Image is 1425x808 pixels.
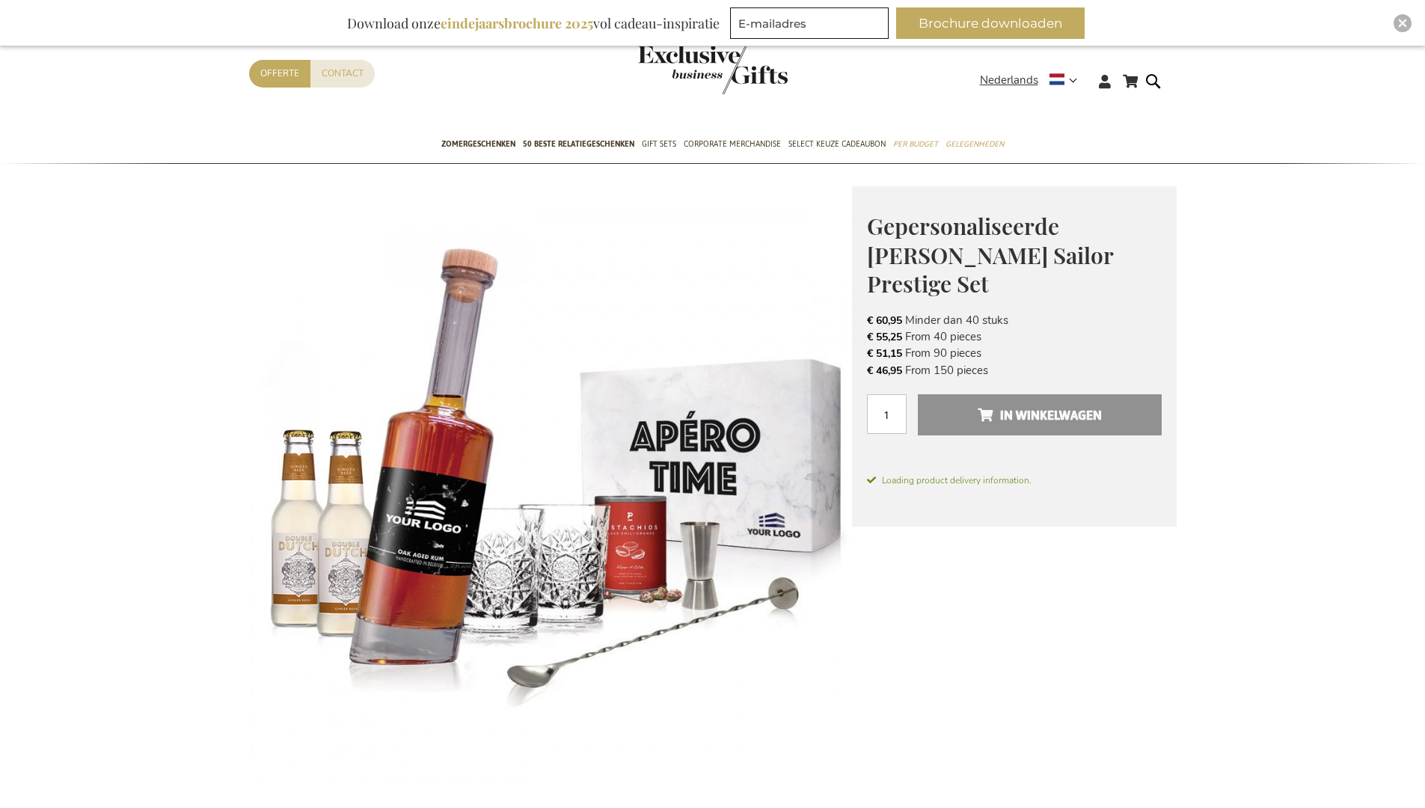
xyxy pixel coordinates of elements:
span: € 46,95 [867,364,902,378]
a: store logo [638,45,713,94]
span: Loading product delivery information. [867,474,1162,487]
img: Close [1398,19,1407,28]
li: From 90 pieces [867,345,1162,361]
a: Offerte [249,60,310,88]
div: Download onze vol cadeau-inspiratie [340,7,726,39]
a: Zomergeschenken [441,126,515,164]
a: Gift Sets [642,126,676,164]
input: E-mailadres [730,7,889,39]
li: From 40 pieces [867,328,1162,345]
a: 50 beste relatiegeschenken [523,126,634,164]
span: € 55,25 [867,330,902,344]
div: Close [1394,14,1412,32]
a: Contact [310,60,375,88]
button: Brochure downloaden [896,7,1085,39]
form: marketing offers and promotions [730,7,893,43]
a: Corporate Merchandise [684,126,781,164]
input: Aantal [867,394,907,434]
span: Corporate Merchandise [684,136,781,152]
a: Select Keuze Cadeaubon [788,126,886,164]
span: Nederlands [980,72,1038,89]
span: Gift Sets [642,136,676,152]
span: € 51,15 [867,346,902,361]
span: Per Budget [893,136,938,152]
a: Per Budget [893,126,938,164]
span: Gelegenheden [946,136,1004,152]
span: Zomergeschenken [441,136,515,152]
span: 50 beste relatiegeschenken [523,136,634,152]
span: € 60,95 [867,313,902,328]
a: Gelegenheden [946,126,1004,164]
span: Gepersonaliseerde [PERSON_NAME] Sailor Prestige Set [867,211,1113,299]
span: Select Keuze Cadeaubon [788,136,886,152]
li: Minder dan 40 stuks [867,312,1162,328]
img: Exclusive Business gifts logo [638,45,788,94]
li: From 150 pieces [867,362,1162,379]
b: eindejaarsbrochure 2025 [441,14,593,32]
img: Gepersonaliseerde Stormy Sailor Prestige Set [249,186,852,789]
